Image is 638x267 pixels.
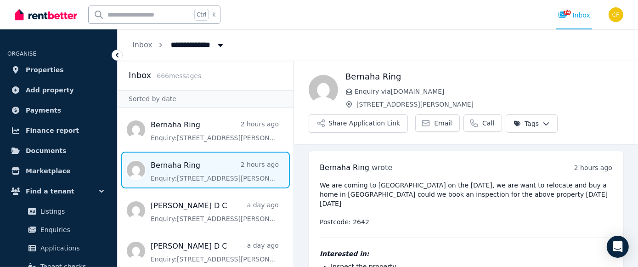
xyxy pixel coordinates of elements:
a: Email [415,114,460,132]
h2: Inbox [129,69,151,82]
nav: Breadcrumb [118,29,240,61]
a: Inbox [132,40,152,49]
button: Tags [506,114,558,133]
span: Enquiry via [DOMAIN_NAME] [355,87,623,96]
a: Documents [7,142,110,160]
span: Finance report [26,125,79,136]
span: Bernaha Ring [320,163,369,172]
div: Open Intercom Messenger [607,236,629,258]
div: Sorted by date [118,90,294,108]
span: ORGANISE [7,51,36,57]
span: 666 message s [157,72,201,80]
span: [STREET_ADDRESS][PERSON_NAME] [356,100,623,109]
img: Christos Fassoulidis [609,7,623,22]
span: Enquiries [40,224,102,235]
span: Listings [40,206,102,217]
span: Applications [40,243,102,254]
span: Find a tenant [26,186,74,197]
img: Bernaha Ring [309,75,338,104]
span: Tags [514,119,539,128]
a: [PERSON_NAME] D Ca day agoEnquiry:[STREET_ADDRESS][PERSON_NAME]. [151,200,279,223]
a: Bernaha Ring2 hours agoEnquiry:[STREET_ADDRESS][PERSON_NAME]. [151,119,279,142]
span: Properties [26,64,64,75]
span: Marketplace [26,165,70,176]
time: 2 hours ago [574,164,612,171]
a: Call [463,114,502,132]
a: [PERSON_NAME] D Ca day agoEnquiry:[STREET_ADDRESS][PERSON_NAME]. [151,241,279,264]
span: 74 [564,10,571,15]
a: Applications [11,239,106,257]
img: RentBetter [15,8,77,22]
span: Documents [26,145,67,156]
a: Enquiries [11,221,106,239]
div: Inbox [558,11,590,20]
a: Properties [7,61,110,79]
h4: Interested in: [320,249,612,258]
span: wrote [372,163,392,172]
a: Finance report [7,121,110,140]
span: Email [434,119,452,128]
span: Payments [26,105,61,116]
span: k [212,11,215,18]
a: Listings [11,202,106,221]
a: Marketplace [7,162,110,180]
button: Find a tenant [7,182,110,200]
h1: Bernaha Ring [345,70,623,83]
a: Payments [7,101,110,119]
a: Bernaha Ring2 hours agoEnquiry:[STREET_ADDRESS][PERSON_NAME]. [151,160,279,183]
a: Add property [7,81,110,99]
pre: We are coming to [GEOGRAPHIC_DATA] on the [DATE], we are want to relocate and buy a home in [GEOG... [320,181,612,227]
span: Ctrl [194,9,209,21]
button: Share Application Link [309,114,408,133]
span: Add property [26,85,74,96]
span: Call [482,119,494,128]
